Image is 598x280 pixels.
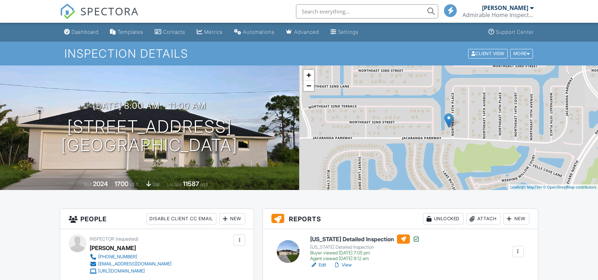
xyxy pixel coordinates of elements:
a: Settings [328,26,361,39]
div: Client View [468,49,508,58]
a: Metrics [194,26,226,39]
img: The Best Home Inspection Software - Spectora [60,4,75,19]
h3: Reports [263,209,538,229]
input: Search everything... [296,4,438,19]
div: New [503,213,529,224]
span: (requested) [116,236,138,242]
a: SPECTORA [60,10,139,25]
div: New [219,213,245,224]
a: View [333,261,352,269]
div: More [510,49,533,58]
a: Leaflet [510,185,522,189]
span: slab [152,182,160,187]
div: 1700 [115,180,128,187]
span: Built [84,182,92,187]
div: Automations [243,29,275,35]
div: Contacts [163,29,185,35]
div: Unlocked [423,213,464,224]
div: [PHONE_NUMBER] [98,254,137,260]
div: [URL][DOMAIN_NAME] [98,268,145,274]
h3: People [60,209,254,229]
a: Zoom in [303,70,314,80]
div: [PERSON_NAME] [90,243,136,253]
a: © OpenStreetMap contributors [543,185,596,189]
a: Edit [310,261,326,269]
a: Contacts [152,26,188,39]
div: Admirable Home Inspections, LLC [462,11,534,19]
a: [URL][DOMAIN_NAME] [90,268,171,275]
h3: [DATE] 8:00 am - 11:00 am [93,101,206,111]
span: Lot Size [167,182,182,187]
div: 2024 [93,180,108,187]
div: Agent viewed [DATE] 9:12 am [310,256,420,261]
a: [PHONE_NUMBER] [90,253,171,260]
div: [PERSON_NAME] [482,4,528,11]
div: Settings [338,29,359,35]
a: © MapTiler [523,185,542,189]
a: [EMAIL_ADDRESS][DOMAIN_NAME] [90,260,171,268]
div: [US_STATE] Detailed Inspection [310,244,420,250]
div: Advanced [294,29,319,35]
span: sq.ft. [200,182,209,187]
div: Support Center [496,29,534,35]
div: [EMAIL_ADDRESS][DOMAIN_NAME] [98,261,171,267]
div: Templates [117,29,143,35]
a: Client View [467,51,509,56]
a: Templates [107,26,146,39]
a: Advanced [283,26,322,39]
h6: [US_STATE] Detailed Inspection [310,234,420,244]
span: Inspector [90,236,114,242]
span: SPECTORA [80,4,139,19]
a: Support Center [486,26,537,39]
a: [US_STATE] Detailed Inspection [US_STATE] Detailed Inspection Buyer viewed [DATE] 7:05 pm Agent v... [310,234,420,261]
span: sq. ft. [129,182,139,187]
div: | [508,184,598,190]
div: Buyer viewed [DATE] 7:05 pm [310,250,420,256]
div: Metrics [204,29,223,35]
h1: Inspection Details [64,47,534,60]
div: Disable Client CC Email [146,213,216,224]
div: Dashboard [72,29,99,35]
div: Attach [466,213,501,224]
h1: [STREET_ADDRESS] [GEOGRAPHIC_DATA] [61,117,238,155]
a: Dashboard [61,26,101,39]
div: 11587 [183,180,199,187]
a: Automations (Basic) [231,26,277,39]
a: Zoom out [303,80,314,91]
